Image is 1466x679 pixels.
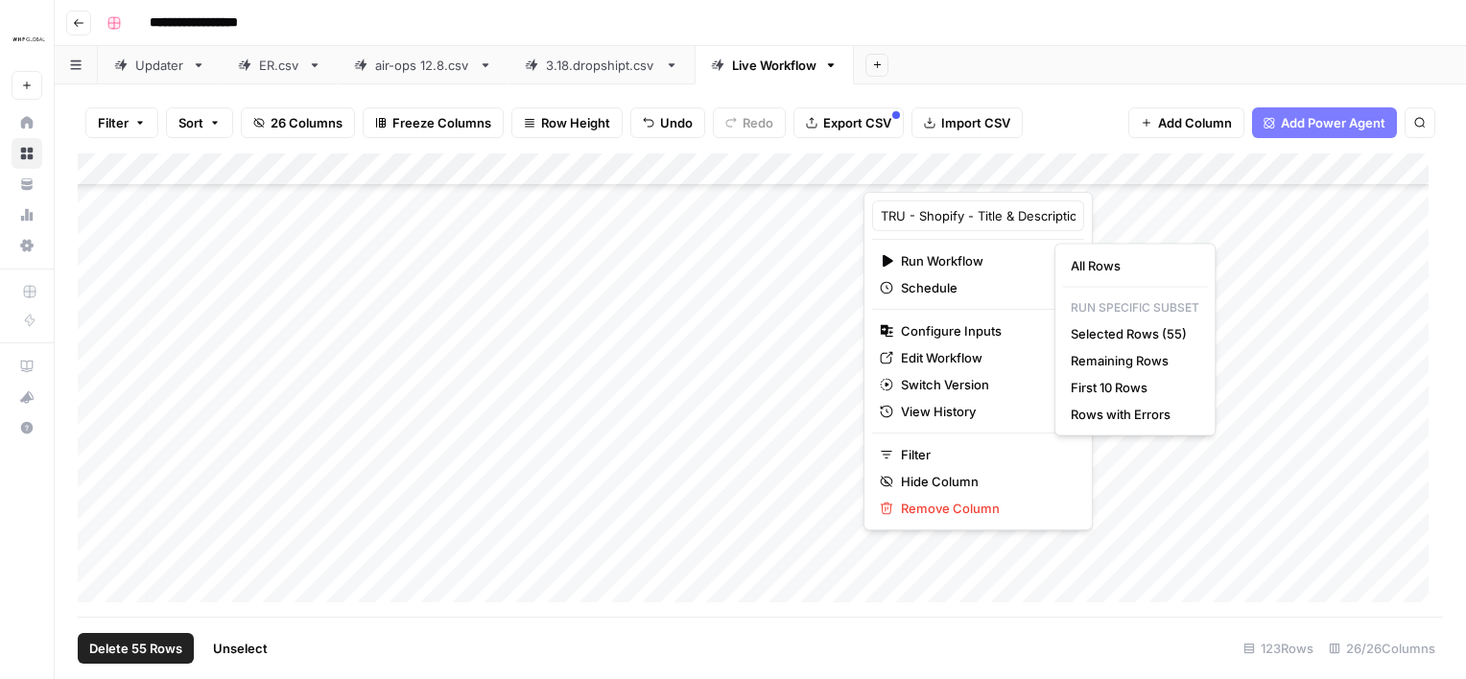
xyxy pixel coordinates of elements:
span: Remaining Rows [1071,351,1192,370]
span: First 10 Rows [1071,378,1192,397]
span: All Rows [1071,256,1192,275]
span: Run Workflow [901,251,1050,270]
span: Rows with Errors [1071,405,1192,424]
span: Selected Rows (55) [1071,324,1192,343]
p: Run Specific Subset [1063,295,1207,320]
